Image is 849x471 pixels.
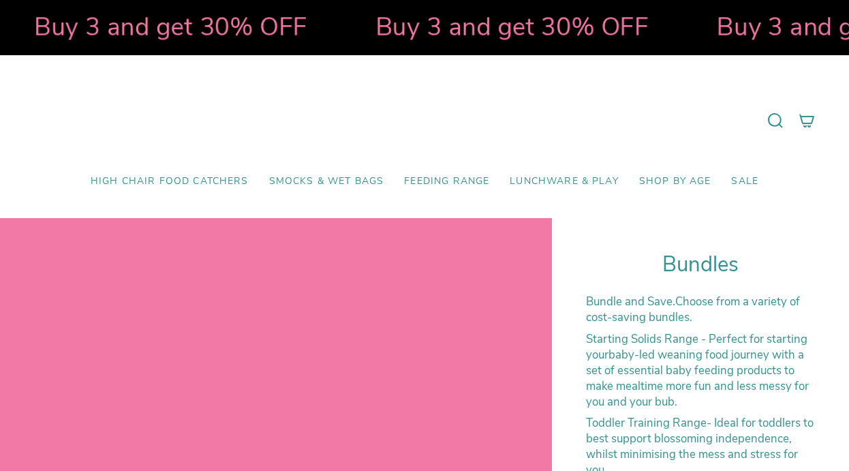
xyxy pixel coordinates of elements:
[404,176,489,187] span: Feeding Range
[91,176,249,187] span: High Chair Food Catchers
[307,76,542,166] a: Mumma’s Little Helpers
[375,10,648,44] strong: Buy 3 and get 30% OFF
[586,294,675,309] strong: Bundle and Save.
[394,166,499,198] a: Feeding Range
[33,10,307,44] strong: Buy 3 and get 30% OFF
[586,294,815,325] p: Choose from a variety of cost-saving bundles.
[259,166,395,198] a: Smocks & Wet Bags
[629,166,722,198] a: Shop by Age
[499,166,628,198] a: Lunchware & Play
[510,176,618,187] span: Lunchware & Play
[586,415,707,431] strong: Toddler Training Range
[586,252,815,277] h1: Bundles
[639,176,711,187] span: Shop by Age
[80,166,259,198] a: High Chair Food Catchers
[586,331,698,347] strong: Starting Solids Range
[731,176,758,187] span: SALE
[721,166,769,198] a: SALE
[269,176,384,187] span: Smocks & Wet Bags
[586,331,815,410] p: - Perfect for starting your
[586,347,809,410] span: baby-led weaning food journey with a set of essential baby feeding products to make mealtime more...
